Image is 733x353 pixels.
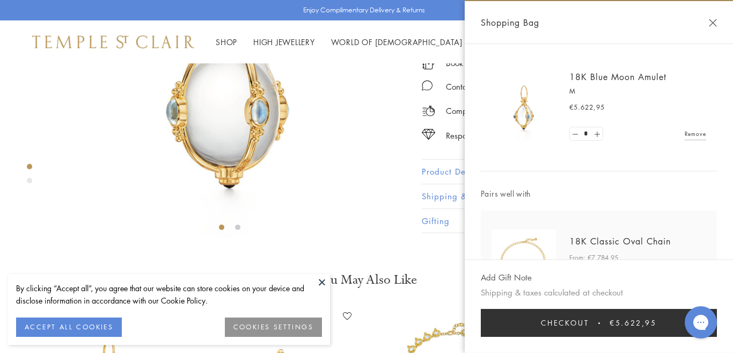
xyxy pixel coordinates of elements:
[216,37,237,47] a: ShopShop
[422,160,701,184] button: Product Details
[569,253,618,263] span: From: €7.784,95
[225,318,322,337] button: COOKIES SETTINGS
[481,309,717,337] button: Checkout €5.622,95
[422,209,701,233] button: Gifting
[43,271,690,289] h3: You May Also Like
[569,86,706,97] p: M
[570,127,581,141] a: Set quantity to 0
[569,102,605,113] span: €5.622,95
[610,317,656,329] span: €5.622,95
[492,229,556,294] img: N88865-OV18
[216,35,463,49] nav: Main navigation
[679,302,722,342] iframe: Gorgias live chat messenger
[253,37,315,47] a: High JewelleryHigh Jewellery
[709,19,717,27] button: Close Shopping Bag
[27,161,32,192] div: Product gallery navigation
[32,35,194,48] img: Temple St. Clair
[481,286,717,299] p: Shipping & taxes calculated at checkout
[422,129,435,140] img: icon_sourcing.svg
[422,104,435,118] img: icon_delivery.svg
[685,128,706,140] a: Remove
[446,128,518,143] div: Responsible
[422,80,433,91] img: MessageIcon-01_2.svg
[481,16,539,30] span: Shopping Bag
[492,75,556,140] img: P54801-E18BM
[16,282,322,307] div: By clicking “Accept all”, you agree that our website can store cookies on your device and disclos...
[16,318,122,337] button: ACCEPT ALL COOKIES
[422,184,701,208] button: Shipping & Returns
[481,188,717,200] span: Pairs well with
[481,271,532,284] button: Add Gift Note
[541,317,589,329] span: Checkout
[591,127,602,141] a: Set quantity to 2
[446,80,532,93] div: Contact an Ambassador
[331,37,463,47] a: World of [DEMOGRAPHIC_DATA]World of [DEMOGRAPHIC_DATA]
[303,5,425,16] p: Enjoy Complimentary Delivery & Returns
[569,71,666,83] a: 18K Blue Moon Amulet
[569,235,671,247] a: 18K Classic Oval Chain
[446,104,576,118] p: Complimentary Delivery and Returns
